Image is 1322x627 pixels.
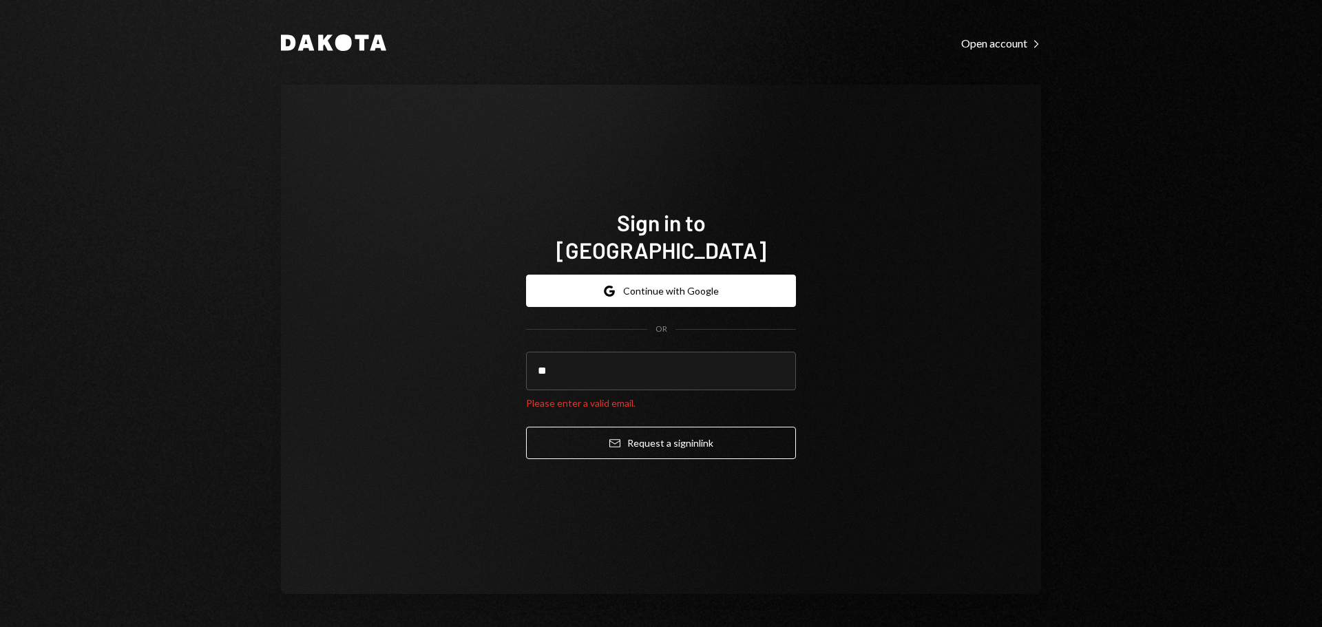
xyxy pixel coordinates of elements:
div: Please enter a valid email. [526,396,796,410]
button: Request a signinlink [526,427,796,459]
div: OR [655,323,667,335]
div: Open account [961,36,1041,50]
h1: Sign in to [GEOGRAPHIC_DATA] [526,209,796,264]
button: Continue with Google [526,275,796,307]
a: Open account [961,35,1041,50]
